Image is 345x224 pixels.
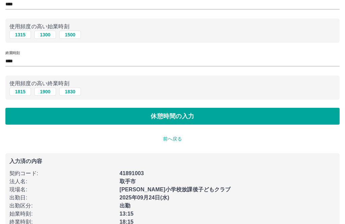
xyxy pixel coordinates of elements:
p: 契約コード : [9,169,116,178]
b: 取手市 [120,179,136,184]
p: 出勤日 : [9,194,116,202]
button: 1300 [34,31,56,39]
label: 終業時刻 [5,51,20,56]
p: 始業時刻 : [9,210,116,218]
button: 1900 [34,88,56,96]
b: 41891003 [120,170,144,176]
button: 1830 [59,88,81,96]
p: 法人名 : [9,178,116,186]
p: 使用頻度の高い終業時刻 [9,79,336,88]
button: 1315 [9,31,31,39]
button: 1815 [9,88,31,96]
p: 入力済の内容 [9,159,336,164]
p: 現場名 : [9,186,116,194]
b: 13:15 [120,211,134,217]
b: [PERSON_NAME]小学校放課後子どもクラブ [120,187,231,192]
button: 休憩時間の入力 [5,108,340,125]
b: 出勤 [120,203,130,209]
p: 前へ戻る [5,135,340,142]
b: 2025年09月24日(水) [120,195,169,200]
p: 出勤区分 : [9,202,116,210]
p: 使用頻度の高い始業時刻 [9,23,336,31]
button: 1500 [59,31,81,39]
